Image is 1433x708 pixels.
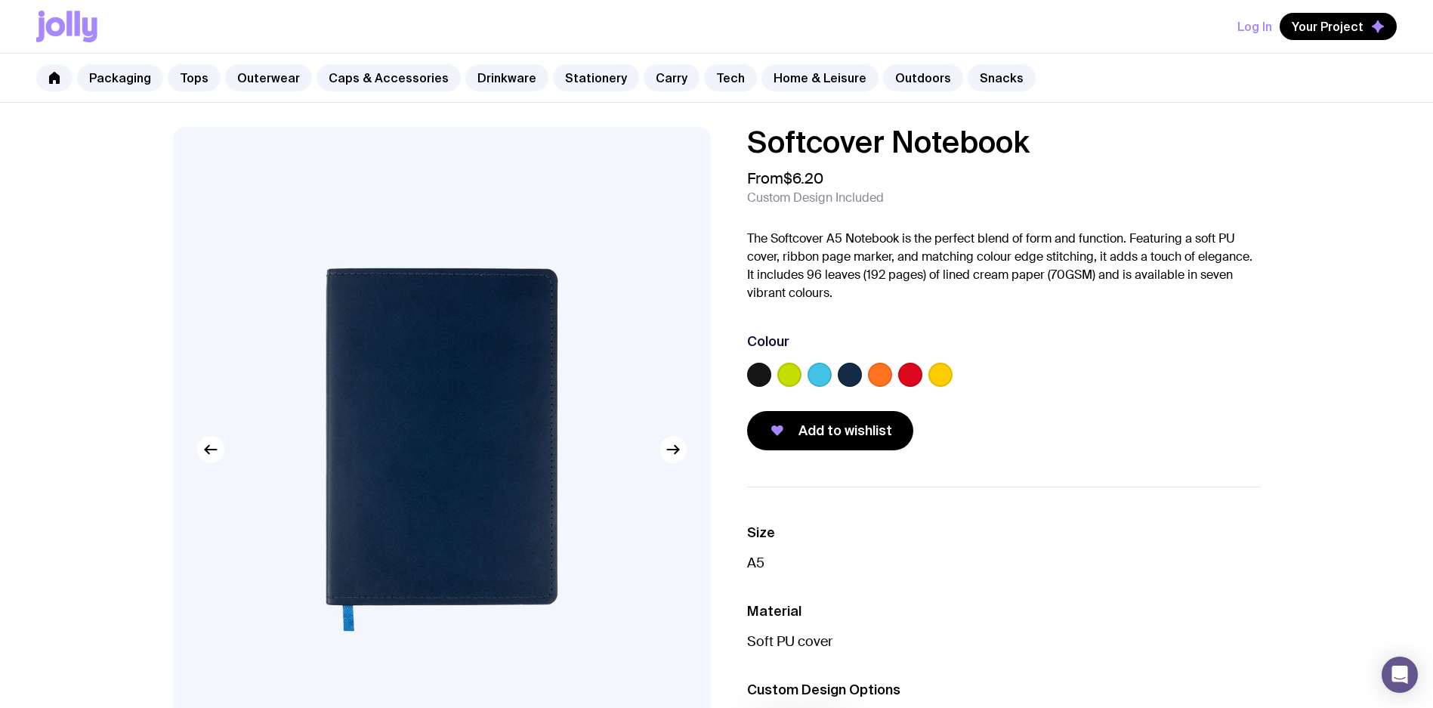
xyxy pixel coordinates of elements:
button: Add to wishlist [747,411,913,450]
p: The Softcover A5 Notebook is the perfect blend of form and function. Featuring a soft PU cover, r... [747,230,1261,302]
a: Outerwear [225,64,312,91]
span: From [747,169,823,187]
span: Custom Design Included [747,190,884,206]
a: Tops [168,64,221,91]
button: Log In [1237,13,1272,40]
span: Your Project [1292,19,1364,34]
h3: Size [747,524,1261,542]
a: Home & Leisure [761,64,879,91]
a: Packaging [77,64,163,91]
p: A5 [747,554,1261,572]
h3: Colour [747,332,789,351]
a: Snacks [968,64,1036,91]
a: Stationery [553,64,639,91]
a: Outdoors [883,64,963,91]
h1: Softcover Notebook [747,127,1261,157]
a: Caps & Accessories [317,64,461,91]
span: $6.20 [783,168,823,188]
a: Tech [704,64,757,91]
a: Drinkware [465,64,548,91]
h3: Custom Design Options [747,681,1261,699]
a: Carry [644,64,700,91]
span: Add to wishlist [798,422,892,440]
div: Open Intercom Messenger [1382,657,1418,693]
p: Soft PU cover [747,632,1261,651]
h3: Material [747,602,1261,620]
button: Your Project [1280,13,1397,40]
